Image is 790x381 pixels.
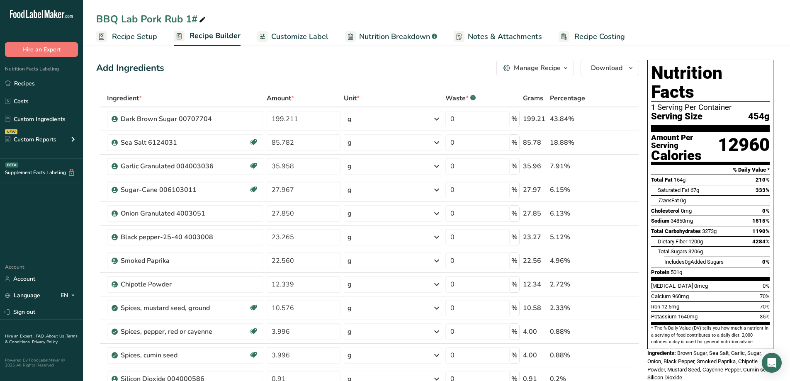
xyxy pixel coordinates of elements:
[550,161,600,171] div: 7.91%
[574,31,625,42] span: Recipe Costing
[523,327,547,337] div: 4.00
[523,232,547,242] div: 23.27
[107,93,142,103] span: Ingredient
[672,293,689,299] span: 960mg
[112,31,157,42] span: Recipe Setup
[5,42,78,57] button: Hire an Expert
[762,208,770,214] span: 0%
[344,93,360,103] span: Unit
[5,333,78,345] a: Terms & Conditions .
[581,60,639,76] button: Download
[121,303,224,313] div: Spices, mustard seed, ground
[762,353,782,373] div: Open Intercom Messenger
[359,31,430,42] span: Nutrition Breakdown
[121,350,224,360] div: Spices, cumin seed
[748,112,770,122] span: 454g
[5,135,56,144] div: Custom Reports
[5,129,17,134] div: NEW
[651,303,660,310] span: Iron
[658,187,689,193] span: Saturated Fat
[36,333,46,339] a: FAQ .
[651,103,770,112] div: 1 Serving Per Container
[718,134,770,162] div: 12960
[690,187,699,193] span: 67g
[348,209,352,218] div: g
[671,269,682,275] span: 501g
[523,256,547,266] div: 22.56
[550,232,600,242] div: 5.12%
[651,165,770,175] section: % Daily Value *
[688,238,703,245] span: 1200g
[257,27,328,46] a: Customize Label
[550,185,600,195] div: 6.15%
[651,208,680,214] span: Cholesterol
[5,333,34,339] a: Hire an Expert .
[651,112,702,122] span: Serving Size
[678,313,698,320] span: 1640mg
[348,350,352,360] div: g
[760,293,770,299] span: 70%
[688,248,703,255] span: 3206g
[550,327,600,337] div: 0.88%
[96,61,164,75] div: Add Ingredients
[651,283,693,289] span: [MEDICAL_DATA]
[96,12,207,27] div: BBQ Lab Pork Rub 1#
[651,228,701,234] span: Total Carbohydrates
[647,350,676,356] span: Ingredients:
[651,63,770,102] h1: Nutrition Facts
[752,218,770,224] span: 1515%
[671,218,693,224] span: 34850mg
[348,161,352,171] div: g
[694,283,708,289] span: 0mcg
[348,303,352,313] div: g
[651,177,673,183] span: Total Fat
[651,150,718,162] div: Calories
[345,27,437,46] a: Nutrition Breakdown
[190,30,241,41] span: Recipe Builder
[121,232,224,242] div: Black pepper-25-40 4003008
[647,350,773,381] span: Brown Sugar, Sea Salt, Garlic, Sugar, Onion, Black Pepper, Smoked Paprika, Chipotle Powder, Musta...
[674,177,685,183] span: 164g
[661,303,679,310] span: 12.5mg
[756,187,770,193] span: 333%
[121,185,224,195] div: Sugar-Cane 006103011
[348,232,352,242] div: g
[651,269,669,275] span: Protein
[468,31,542,42] span: Notes & Attachments
[5,163,18,167] div: BETA
[550,114,600,124] div: 43.84%
[658,238,687,245] span: Dietary Fiber
[348,279,352,289] div: g
[121,114,224,124] div: Dark Brown Sugar 00707704
[591,63,622,73] span: Download
[523,161,547,171] div: 35.96
[61,291,78,301] div: EN
[685,259,690,265] span: 0g
[550,138,600,148] div: 18.88%
[763,283,770,289] span: 0%
[96,27,157,46] a: Recipe Setup
[559,27,625,46] a: Recipe Costing
[523,303,547,313] div: 10.58
[658,197,679,204] span: Fat
[5,358,78,368] div: Powered By FoodLabelMaker © 2025 All Rights Reserved
[348,256,352,266] div: g
[348,327,352,337] div: g
[523,138,547,148] div: 85.78
[121,279,224,289] div: Chipotle Powder
[445,93,476,103] div: Waste
[664,259,724,265] span: Includes Added Sugars
[121,161,224,171] div: Garlic Granulated 004003036
[523,93,543,103] span: Grams
[267,93,294,103] span: Amount
[523,209,547,218] div: 27.85
[121,256,224,266] div: Smoked Paprika
[651,325,770,345] section: * The % Daily Value (DV) tells you how much a nutrient in a serving of food contributes to a dail...
[756,177,770,183] span: 210%
[121,327,224,337] div: Spices, pepper, red or cayenne
[514,63,561,73] div: Manage Recipe
[680,197,686,204] span: 0g
[752,238,770,245] span: 4284%
[760,313,770,320] span: 35%
[121,138,224,148] div: Sea Salt 6124031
